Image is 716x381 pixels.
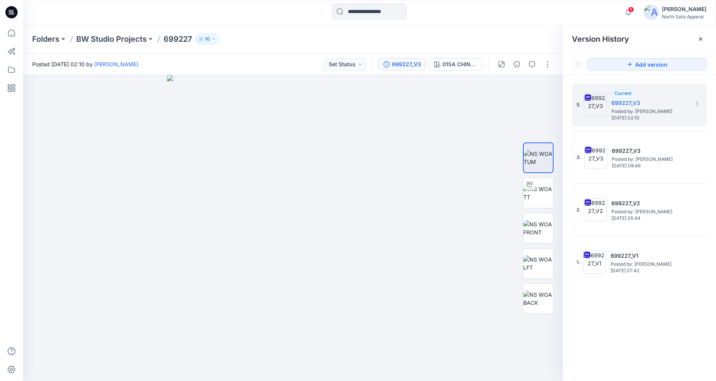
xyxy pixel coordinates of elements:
[644,5,659,20] img: avatar
[611,268,687,273] span: [DATE] 07:42
[577,101,581,108] span: 5.
[76,34,147,44] a: BW Studio Projects
[523,220,553,236] img: NS WOA FRONT
[524,150,553,166] img: NS WOA TUM
[612,163,688,168] span: [DATE] 09:46
[167,75,419,381] img: eyJhbGciOiJIUzI1NiIsImtpZCI6IjAiLCJzbHQiOiJzZXMiLCJ0eXAiOiJKV1QifQ.eyJkYXRhIjp7InR5cGUiOiJzdG9yYW...
[583,251,606,274] img: 699227_V1
[94,61,138,67] a: [PERSON_NAME]
[572,58,584,70] button: Show Hidden Versions
[164,34,192,44] p: 699227
[523,255,553,271] img: NS WOA LFT
[662,14,706,20] div: North Sails Apparel
[611,260,687,268] span: Posted by: Kapila Kothalawala
[611,98,688,108] h5: 699227_V3
[523,185,553,201] img: NS WOA TT
[577,259,580,266] span: 1.
[698,36,704,42] button: Close
[429,58,483,70] button: 015A CHINO BEIGE MELANGE+ 0105 MARSHMALLOW
[392,60,421,69] div: 699227_V3
[442,60,478,69] div: 015A CHINO BEIGE MELANGE+ 0105 MARSHMALLOW
[662,5,706,14] div: [PERSON_NAME]
[611,208,688,216] span: Posted by: Kapila Kothalawala
[577,206,581,213] span: 2.
[584,93,607,116] img: 699227_V3
[587,58,707,70] button: Add version
[32,34,59,44] a: Folders
[572,34,629,44] span: Version History
[584,198,607,221] img: 699227_V2
[611,199,688,208] h5: 699227_V2
[584,146,607,169] img: 699227_V3
[523,291,553,307] img: NS WOA BACK
[611,115,688,121] span: [DATE] 02:10
[32,60,138,68] span: Posted [DATE] 02:10 by
[612,146,688,155] h5: 699227_V3
[611,216,688,221] span: [DATE] 05:44
[195,34,220,44] button: 10
[378,58,426,70] button: 699227_V3
[611,108,688,115] span: Posted by: Kapila Kothalawala
[628,7,634,13] span: 1
[614,90,631,96] span: Current
[612,155,688,163] span: Posted by: Kapila Kothalawala
[205,35,210,43] p: 10
[611,251,687,260] h5: 699227_V1
[577,154,581,161] span: 3.
[511,58,523,70] button: Details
